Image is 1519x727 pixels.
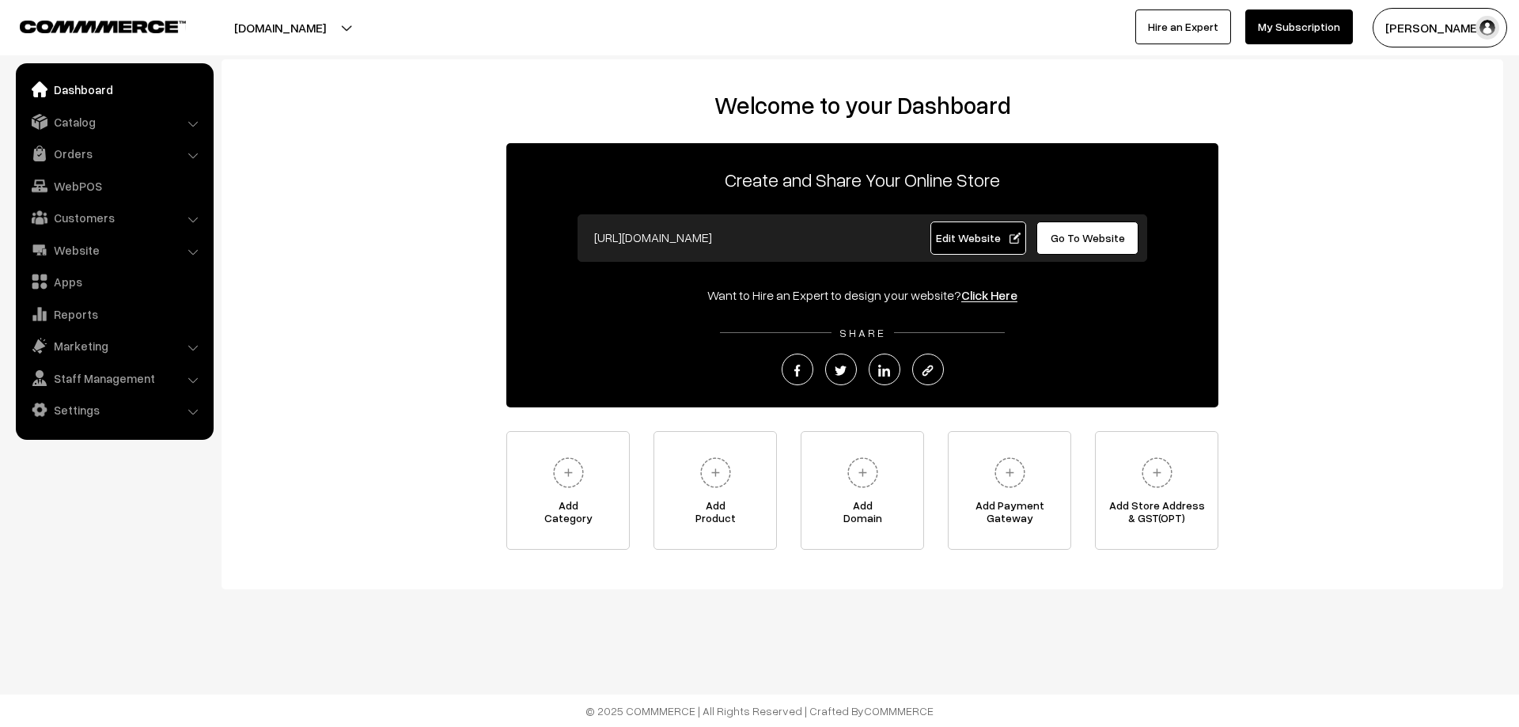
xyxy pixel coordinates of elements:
span: SHARE [831,326,894,339]
p: Create and Share Your Online Store [506,165,1218,194]
a: Go To Website [1036,222,1138,255]
a: Apps [20,267,208,296]
img: plus.svg [694,451,737,494]
a: Reports [20,300,208,328]
span: Edit Website [936,231,1021,244]
a: Add Store Address& GST(OPT) [1095,431,1218,550]
a: Staff Management [20,364,208,392]
a: Add PaymentGateway [948,431,1071,550]
a: Hire an Expert [1135,9,1231,44]
a: Marketing [20,331,208,360]
img: COMMMERCE [20,21,186,32]
a: COMMMERCE [20,16,158,35]
a: Dashboard [20,75,208,104]
a: My Subscription [1245,9,1353,44]
img: plus.svg [547,451,590,494]
a: Edit Website [930,222,1027,255]
img: plus.svg [988,451,1032,494]
button: [DOMAIN_NAME] [179,8,381,47]
span: Go To Website [1051,231,1125,244]
a: AddProduct [653,431,777,550]
a: WebPOS [20,172,208,200]
img: user [1475,16,1499,40]
h2: Welcome to your Dashboard [237,91,1487,119]
a: Website [20,236,208,264]
span: Add Category [507,499,629,531]
div: Want to Hire an Expert to design your website? [506,286,1218,305]
button: [PERSON_NAME] D [1373,8,1507,47]
span: Add Product [654,499,776,531]
img: plus.svg [1135,451,1179,494]
a: AddCategory [506,431,630,550]
a: AddDomain [801,431,924,550]
span: Add Store Address & GST(OPT) [1096,499,1218,531]
a: Orders [20,139,208,168]
span: Add Payment Gateway [949,499,1070,531]
a: COMMMERCE [864,704,934,718]
img: plus.svg [841,451,885,494]
a: Settings [20,396,208,424]
span: Add Domain [801,499,923,531]
a: Customers [20,203,208,232]
a: Catalog [20,108,208,136]
a: Click Here [961,287,1017,303]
